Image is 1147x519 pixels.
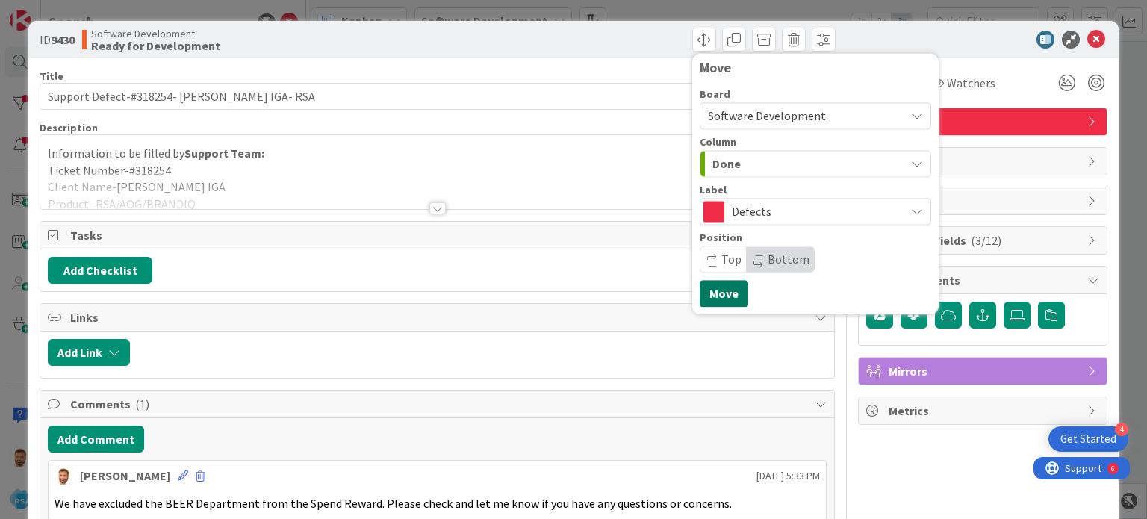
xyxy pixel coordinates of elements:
span: Comments [70,395,806,413]
span: Block [889,192,1080,210]
span: Mirrors [889,362,1080,380]
span: Metrics [889,402,1080,420]
button: Done [700,150,931,177]
span: Software Development [708,108,826,123]
div: Get Started [1060,432,1116,447]
div: 4 [1115,423,1128,436]
b: 9430 [51,32,75,47]
span: Software Development [91,28,220,40]
div: 6 [78,6,81,18]
p: Ticket Number-#318254 [48,162,826,179]
span: ( 3/12 ) [971,233,1001,248]
span: Label [700,184,727,195]
span: ID [40,31,75,49]
span: We have excluded the BEER Department from the Spend Reward. Please check and let me know if you h... [55,496,732,511]
span: Board [700,89,730,99]
span: Tasks [70,226,806,244]
span: Watchers [947,74,995,92]
p: Information to be filled by [48,145,826,162]
span: Defects [732,201,898,222]
strong: Support Team: [184,146,264,161]
span: Done [712,154,741,173]
img: AS [55,467,72,485]
div: Open Get Started checklist, remaining modules: 4 [1048,426,1128,452]
div: [PERSON_NAME] [80,467,170,485]
span: Description [40,121,98,134]
span: Defects [889,113,1080,131]
div: Move [700,60,931,75]
span: Links [70,308,806,326]
span: [DATE] 5:33 PM [756,468,820,484]
span: Support [31,2,68,20]
span: Column [700,137,736,147]
span: Attachments [889,271,1080,289]
button: Add Link [48,339,130,366]
button: Add Comment [48,426,144,453]
span: Bottom [768,252,809,267]
span: Position [700,232,742,243]
span: Top [721,252,742,267]
input: type card name here... [40,83,834,110]
label: Title [40,69,63,83]
b: Ready for Development [91,40,220,52]
button: Add Checklist [48,257,152,284]
span: ( 1 ) [135,397,149,411]
span: Dates [889,152,1080,170]
button: Move [700,280,748,307]
span: Custom Fields [889,231,1080,249]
